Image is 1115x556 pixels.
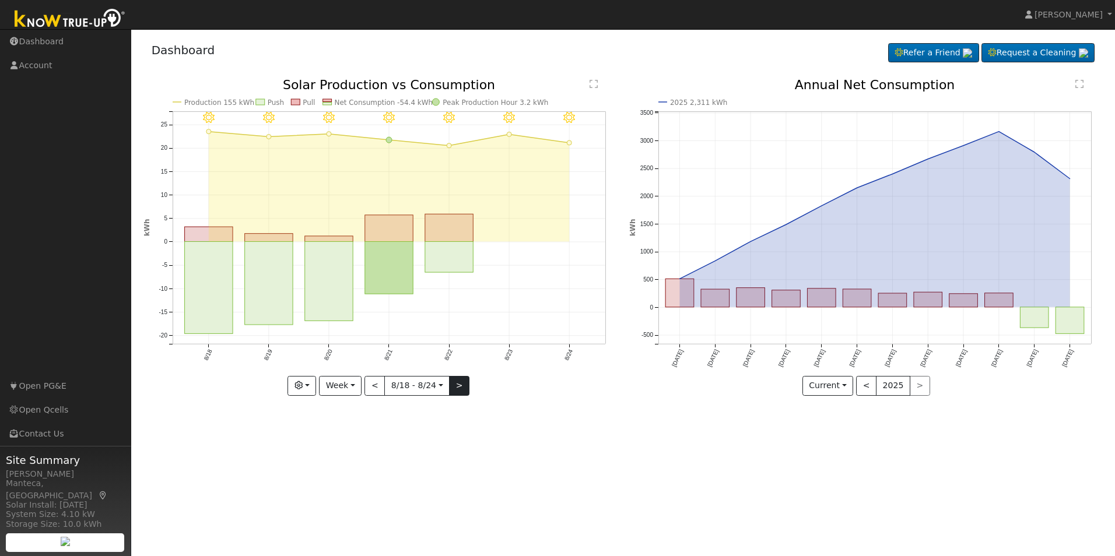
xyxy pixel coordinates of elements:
text: 0 [650,304,653,311]
text: [DATE] [1061,349,1075,368]
rect: onclick="" [772,290,801,307]
text: Peak Production Hour 3.2 kWh [443,98,548,107]
text: 25 [160,122,167,128]
text: -15 [159,309,167,315]
rect: onclick="" [184,227,232,241]
circle: onclick="" [961,143,966,148]
button: < [364,376,385,396]
text: 8/20 [322,349,333,362]
text: 8/23 [503,349,514,362]
circle: onclick="" [386,137,392,143]
text: -10 [159,286,167,292]
text: Solar Production vs Consumption [283,78,495,92]
a: Refer a Friend [888,43,979,63]
img: retrieve [1079,48,1088,58]
i: 8/22 - Clear [443,112,455,124]
text: 500 [643,276,653,283]
rect: onclick="" [985,293,1014,307]
text: [DATE] [742,349,755,368]
a: Request a Cleaning [981,43,1095,63]
text: -20 [159,332,167,339]
rect: onclick="" [914,293,942,308]
text: 0 [164,238,167,245]
circle: onclick="" [567,140,571,145]
rect: onclick="" [365,215,413,242]
div: Solar Install: [DATE] [6,499,125,511]
i: 8/24 - Clear [563,112,575,124]
span: [PERSON_NAME] [1035,10,1103,19]
i: 8/20 - Clear [323,112,335,124]
text: [DATE] [990,349,1004,368]
button: 2025 [876,376,910,396]
circle: onclick="" [855,186,860,191]
text: kWh [143,219,151,237]
text: [DATE] [883,349,897,368]
text: 8/18 [202,349,213,362]
text: -5 [162,262,167,269]
rect: onclick="" [949,294,978,307]
rect: onclick="" [1056,307,1085,334]
button: > [449,376,469,396]
circle: onclick="" [206,129,211,134]
text: Pull [303,98,315,107]
text: 2500 [640,165,654,171]
div: [PERSON_NAME] [6,468,125,480]
text: [DATE] [919,349,932,368]
circle: onclick="" [1068,177,1072,181]
rect: onclick="" [701,289,730,307]
rect: onclick="" [304,242,352,321]
circle: onclick="" [447,143,451,148]
text: 15 [160,168,167,175]
div: Storage Size: 10.0 kWh [6,518,125,530]
text: 20 [160,145,167,152]
img: Know True-Up [9,6,131,33]
i: 8/19 - Clear [263,112,275,124]
text: 1000 [640,249,654,255]
circle: onclick="" [267,135,271,139]
text: 8/21 [383,349,394,362]
text: 10 [160,192,167,198]
text: -500 [641,332,653,339]
text: 2000 [640,193,654,199]
a: Dashboard [152,43,215,57]
rect: onclick="" [1021,307,1049,328]
circle: onclick="" [997,129,1001,134]
circle: onclick="" [327,132,331,136]
circle: onclick="" [926,157,931,161]
rect: onclick="" [843,289,871,307]
text:  [1075,79,1084,89]
button: Current [802,376,854,396]
circle: onclick="" [678,277,682,281]
text: 8/22 [443,349,454,362]
i: 8/18 - Clear [203,112,215,124]
rect: onclick="" [665,279,694,308]
img: retrieve [61,537,70,546]
button: 8/18 - 8/24 [384,376,450,396]
text: [DATE] [955,349,968,368]
text: 2025 2,311 kWh [670,98,727,107]
text:  [590,79,598,89]
i: 8/23 - Clear [503,112,515,124]
text: [DATE] [848,349,861,368]
div: Manteca, [GEOGRAPHIC_DATA] [6,477,125,502]
span: Site Summary [6,452,125,468]
a: Map [98,491,108,500]
text: 3500 [640,110,654,116]
rect: onclick="" [244,242,292,325]
text: 8/19 [262,349,273,362]
text: [DATE] [777,349,791,368]
button: Week [319,376,362,396]
text: Annual Net Consumption [795,78,955,92]
rect: onclick="" [808,288,836,307]
text: Net Consumption -54.4 kWh [334,98,433,107]
text: Push [267,98,283,107]
button: < [856,376,876,396]
circle: onclick="" [890,172,895,177]
rect: onclick="" [737,288,765,307]
circle: onclick="" [819,203,824,208]
text: [DATE] [706,349,720,368]
circle: onclick="" [507,132,511,137]
text: 1500 [640,221,654,227]
rect: onclick="" [425,242,473,273]
text: Production 155 kWh [184,98,254,107]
